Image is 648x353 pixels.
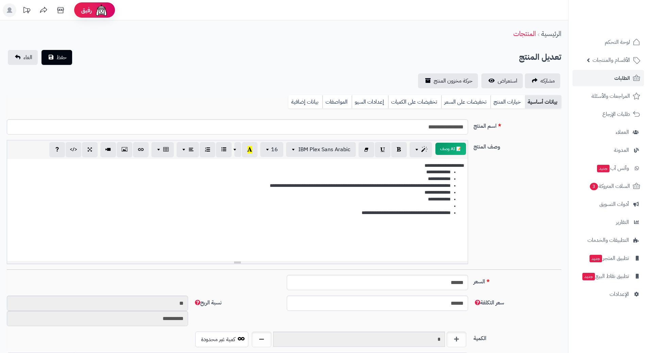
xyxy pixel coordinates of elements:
a: المدونة [572,142,644,158]
a: خيارات المنتج [491,95,525,109]
span: رفيق [81,6,92,14]
span: 3 [590,183,598,190]
a: بيانات إضافية [288,95,322,109]
a: الإعدادات [572,286,644,302]
a: الغاء [8,50,38,65]
span: الغاء [23,53,32,61]
span: المدونة [614,145,629,155]
button: 📝 AI وصف [435,143,466,155]
span: أدوات التسويق [599,199,629,209]
a: تخفيضات على الكميات [388,95,441,109]
span: جديد [582,273,595,280]
img: ai-face.png [95,3,108,17]
a: تطبيق المتجرجديد [572,250,644,266]
span: تطبيق نقاط البيع [582,271,629,281]
a: التطبيقات والخدمات [572,232,644,248]
a: المنتجات [513,29,536,39]
button: IBM Plex Sans Arabic [286,142,356,157]
span: حفظ [56,53,67,61]
span: الطلبات [614,73,630,83]
a: طلبات الإرجاع [572,106,644,122]
span: IBM Plex Sans Arabic [298,145,350,154]
button: حفظ [41,50,72,65]
a: لوحة التحكم [572,34,644,50]
a: السلات المتروكة3 [572,178,644,194]
span: الإعدادات [610,289,629,299]
a: المواصفات [322,95,352,109]
img: logo-2.png [602,19,642,33]
span: الأقسام والمنتجات [593,55,630,65]
a: استعراض [481,73,523,88]
span: جديد [597,165,610,172]
span: طلبات الإرجاع [602,109,630,119]
span: وآتس آب [596,163,629,173]
a: بيانات أساسية [525,95,561,109]
a: المراجعات والأسئلة [572,88,644,104]
label: الكمية [471,332,564,342]
span: حركة مخزون المنتج [434,77,472,85]
span: لوحة التحكم [605,37,630,47]
span: المراجعات والأسئلة [592,91,630,101]
button: 16 [260,142,283,157]
a: حركة مخزون المنتج [418,73,478,88]
a: الطلبات [572,70,644,86]
label: وصف المنتج [471,140,564,151]
span: جديد [589,255,602,262]
a: تخفيضات على السعر [441,95,491,109]
a: التقارير [572,214,644,230]
a: العملاء [572,124,644,140]
a: تحديثات المنصة [18,3,35,19]
a: أدوات التسويق [572,196,644,212]
span: 16 [271,145,278,154]
a: إعدادات السيو [352,95,388,109]
span: السلات المتروكة [589,181,630,191]
a: الرئيسية [541,29,561,39]
span: سعر التكلفة [473,299,504,307]
span: استعراض [498,77,517,85]
h2: تعديل المنتج [519,50,561,64]
label: اسم المنتج [471,119,564,130]
span: تطبيق المتجر [589,253,629,263]
span: التطبيقات والخدمات [587,235,629,245]
a: وآتس آبجديد [572,160,644,176]
span: العملاء [616,127,629,137]
span: نسبة الربح [194,299,221,307]
a: مشاركه [525,73,560,88]
label: السعر [471,275,564,286]
span: مشاركه [541,77,555,85]
a: تطبيق نقاط البيعجديد [572,268,644,284]
span: التقارير [616,217,629,227]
